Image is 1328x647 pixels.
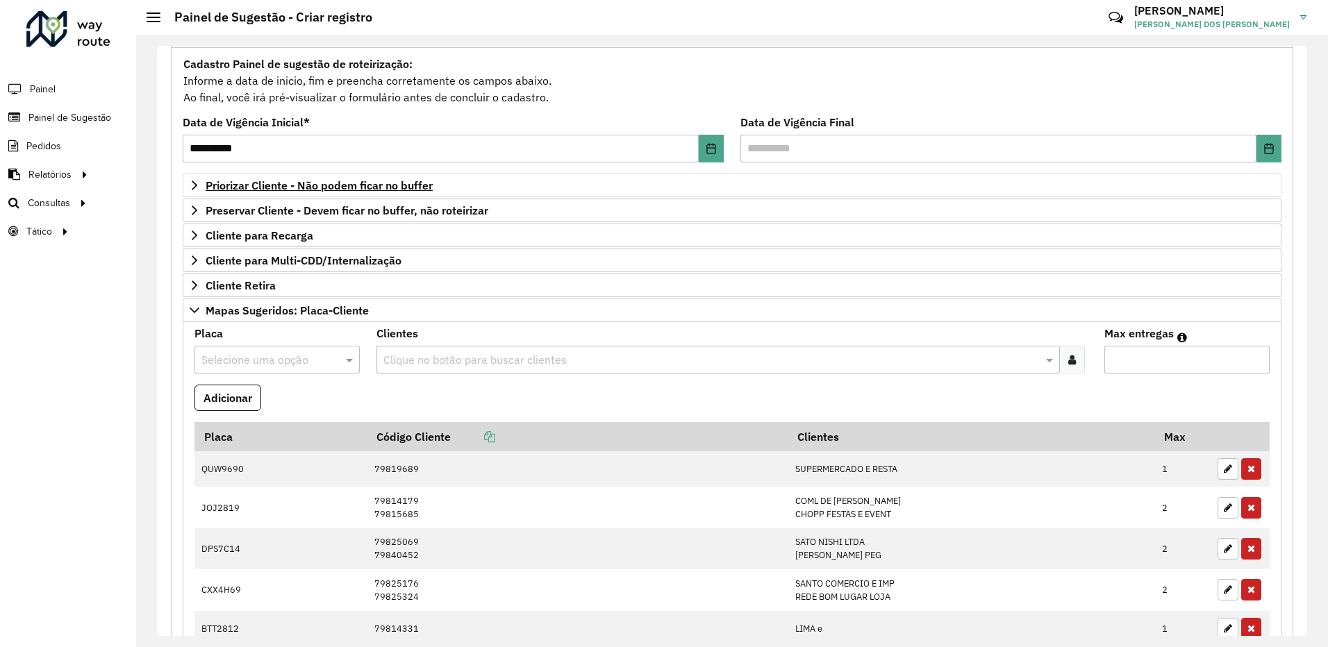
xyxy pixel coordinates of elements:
button: Choose Date [699,135,724,162]
th: Max [1155,422,1211,451]
span: Relatórios [28,167,72,182]
a: Cliente para Multi-CDD/Internalização [183,249,1281,272]
th: Código Cliente [367,422,788,451]
td: 1 [1155,611,1211,647]
strong: Cadastro Painel de sugestão de roteirização: [183,57,413,71]
td: BTT2812 [194,611,367,647]
span: Cliente para Recarga [206,230,313,241]
td: 2 [1155,528,1211,569]
em: Máximo de clientes que serão colocados na mesma rota com os clientes informados [1177,332,1187,343]
label: Data de Vigência Inicial [183,114,310,131]
h3: [PERSON_NAME] [1134,4,1290,17]
a: Contato Rápido [1101,3,1131,33]
td: 79819689 [367,451,788,487]
td: LIMA e [788,611,1154,647]
span: Painel de Sugestão [28,110,111,125]
td: COML DE [PERSON_NAME] CHOPP FESTAS E EVENT [788,487,1154,528]
td: 2 [1155,569,1211,610]
span: Cliente para Multi-CDD/Internalização [206,255,401,266]
span: Mapas Sugeridos: Placa-Cliente [206,305,369,316]
a: Cliente para Recarga [183,224,1281,247]
td: 2 [1155,487,1211,528]
td: CXX4H69 [194,569,367,610]
span: Tático [26,224,52,239]
td: DPS7C14 [194,528,367,569]
td: JOJ2819 [194,487,367,528]
th: Clientes [788,422,1154,451]
td: SUPERMERCADO E RESTA [788,451,1154,487]
td: 1 [1155,451,1211,487]
th: Placa [194,422,367,451]
td: SANTO COMERCIO E IMP REDE BOM LUGAR LOJA [788,569,1154,610]
button: Choose Date [1256,135,1281,162]
td: QUW9690 [194,451,367,487]
h2: Painel de Sugestão - Criar registro [160,10,372,25]
a: Mapas Sugeridos: Placa-Cliente [183,299,1281,322]
td: SATO NISHI LTDA [PERSON_NAME] PEG [788,528,1154,569]
label: Data de Vigência Final [740,114,854,131]
a: Preservar Cliente - Devem ficar no buffer, não roteirizar [183,199,1281,222]
label: Placa [194,325,223,342]
a: Copiar [451,430,495,444]
td: 79814331 [367,611,788,647]
span: Cliente Retira [206,280,276,291]
div: Informe a data de inicio, fim e preencha corretamente os campos abaixo. Ao final, você irá pré-vi... [183,55,1281,106]
a: Cliente Retira [183,274,1281,297]
label: Clientes [376,325,418,342]
span: Preservar Cliente - Devem ficar no buffer, não roteirizar [206,205,488,216]
span: [PERSON_NAME] DOS [PERSON_NAME] [1134,18,1290,31]
span: Consultas [28,196,70,210]
td: 79825069 79840452 [367,528,788,569]
label: Max entregas [1104,325,1174,342]
td: 79814179 79815685 [367,487,788,528]
span: Pedidos [26,139,61,153]
span: Painel [30,82,56,96]
button: Adicionar [194,385,261,411]
a: Priorizar Cliente - Não podem ficar no buffer [183,174,1281,197]
td: 79825176 79825324 [367,569,788,610]
span: Priorizar Cliente - Não podem ficar no buffer [206,180,433,191]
